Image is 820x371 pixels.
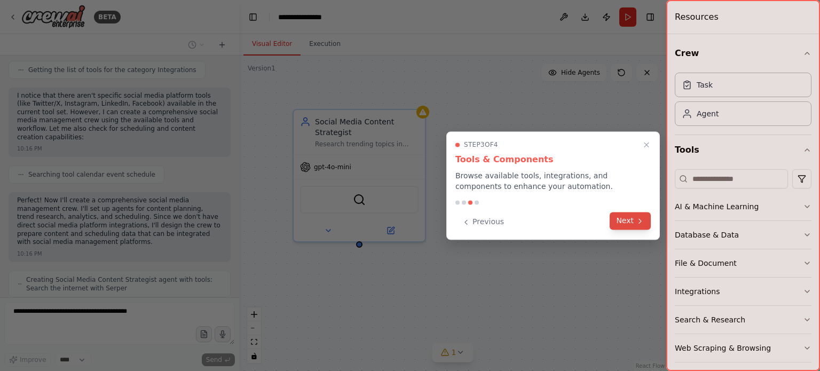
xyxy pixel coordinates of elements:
button: Next [610,212,651,230]
button: Close walkthrough [640,138,653,151]
button: Hide left sidebar [246,10,261,25]
h3: Tools & Components [455,153,651,166]
p: Browse available tools, integrations, and components to enhance your automation. [455,170,651,192]
span: Step 3 of 4 [464,140,498,149]
button: Previous [455,213,510,231]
